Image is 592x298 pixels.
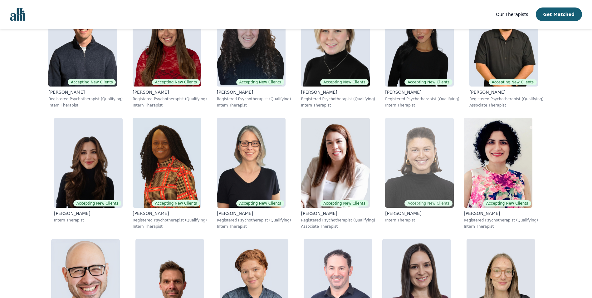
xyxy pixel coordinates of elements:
span: Accepting New Clients [404,200,453,206]
p: [PERSON_NAME] [301,89,375,95]
p: Registered Psychotherapist (Qualifying) [464,218,538,223]
img: Abby_Tait [385,118,454,208]
p: Registered Psychotherapist (Qualifying) [469,97,544,102]
img: Ghazaleh_Bozorg [464,118,532,208]
p: Associate Therapist [301,224,375,229]
p: [PERSON_NAME] [217,89,291,95]
span: Accepting New Clients [320,79,368,85]
img: Grace_Nyamweya [133,118,201,208]
a: Ava_PouyandehAccepting New Clients[PERSON_NAME]Registered Psychotherapist (Qualifying)Associate T... [296,113,380,234]
p: Registered Psychotherapist (Qualifying) [301,218,375,223]
a: Grace_NyamweyaAccepting New Clients[PERSON_NAME]Registered Psychotherapist (Qualifying)Intern The... [128,113,212,234]
span: Accepting New Clients [68,79,116,85]
a: Ghazaleh_BozorgAccepting New Clients[PERSON_NAME]Registered Psychotherapist (Qualifying)Intern Th... [459,113,543,234]
a: Meghan_DudleyAccepting New Clients[PERSON_NAME]Registered Psychotherapist (Qualifying)Intern Ther... [212,113,296,234]
a: Saba_SalemiAccepting New Clients[PERSON_NAME]Intern Therapist [49,113,128,234]
p: Intern Therapist [133,103,207,108]
a: Abby_TaitAccepting New Clients[PERSON_NAME]Intern Therapist [380,113,459,234]
span: Accepting New Clients [152,200,200,206]
p: [PERSON_NAME] [301,210,375,216]
p: Registered Psychotherapist (Qualifying) [217,218,291,223]
p: [PERSON_NAME] [385,89,459,95]
p: Intern Therapist [54,218,123,223]
p: Registered Psychotherapist (Qualifying) [301,97,375,102]
a: Our Therapists [496,11,528,18]
p: Registered Psychotherapist (Qualifying) [217,97,291,102]
p: [PERSON_NAME] [54,210,123,216]
p: Intern Therapist [464,224,538,229]
span: Accepting New Clients [483,200,531,206]
p: Associate Therapist [469,103,544,108]
p: Intern Therapist [48,103,123,108]
img: alli logo [10,8,25,21]
span: Accepting New Clients [152,79,200,85]
span: Accepting New Clients [489,79,537,85]
p: [PERSON_NAME] [133,89,207,95]
span: Accepting New Clients [236,79,284,85]
span: Accepting New Clients [320,200,368,206]
span: Accepting New Clients [73,200,121,206]
p: Intern Therapist [301,103,375,108]
p: [PERSON_NAME] [385,210,454,216]
p: Intern Therapist [217,103,291,108]
p: Intern Therapist [385,218,454,223]
p: Intern Therapist [385,103,459,108]
p: Intern Therapist [133,224,207,229]
button: Get Matched [536,7,582,21]
img: Meghan_Dudley [217,118,286,208]
span: Accepting New Clients [404,79,453,85]
p: Registered Psychotherapist (Qualifying) [133,218,207,223]
p: Registered Psychotherapist (Qualifying) [48,97,123,102]
p: [PERSON_NAME] [133,210,207,216]
p: [PERSON_NAME] [217,210,291,216]
img: Ava_Pouyandeh [301,118,370,208]
p: [PERSON_NAME] [48,89,123,95]
p: Intern Therapist [217,224,291,229]
img: Saba_Salemi [54,118,123,208]
p: [PERSON_NAME] [464,210,538,216]
p: [PERSON_NAME] [469,89,544,95]
p: Registered Psychotherapist (Qualifying) [133,97,207,102]
p: Registered Psychotherapist (Qualifying) [385,97,459,102]
span: Our Therapists [496,12,528,17]
span: Accepting New Clients [236,200,284,206]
